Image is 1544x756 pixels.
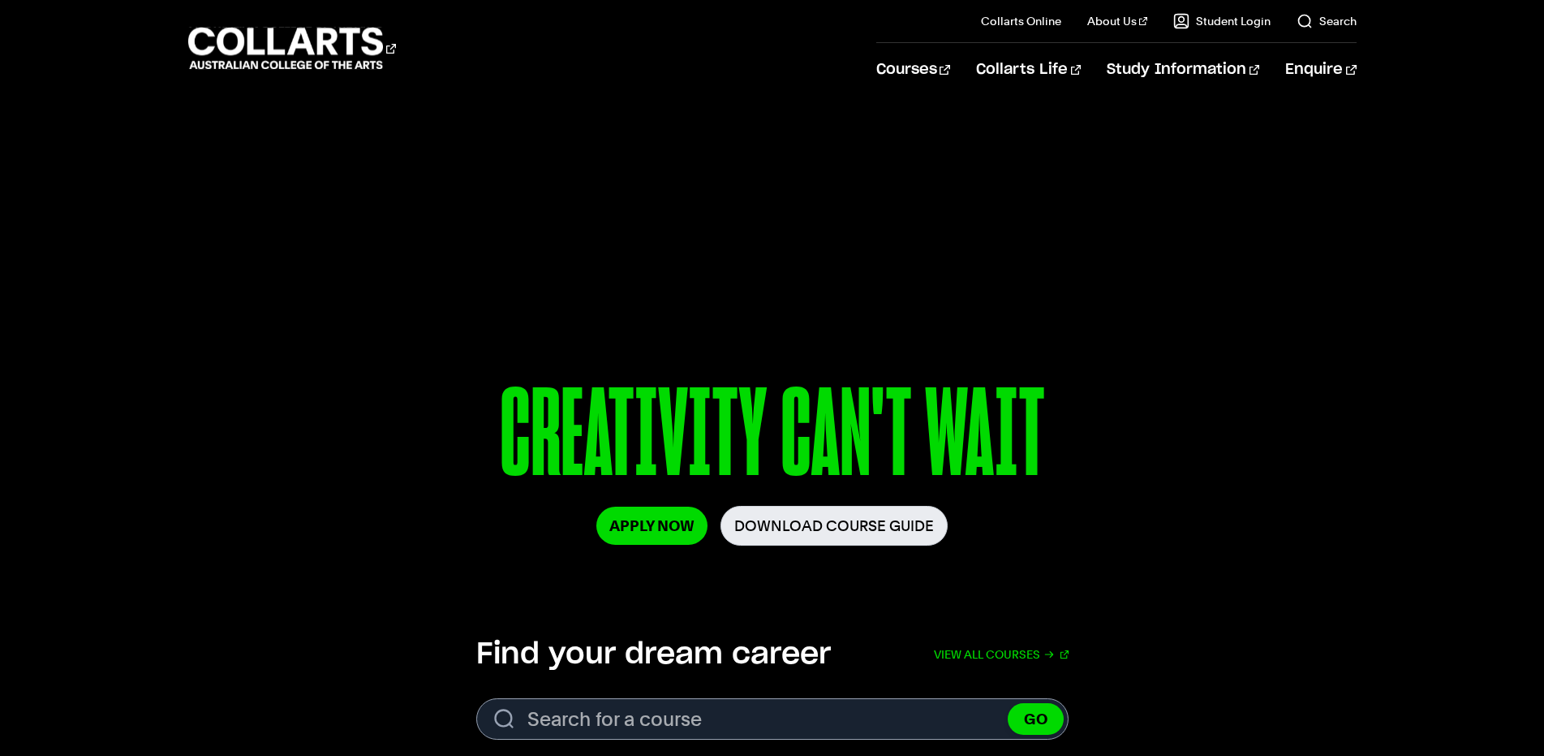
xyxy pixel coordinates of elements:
p: CREATIVITY CAN'T WAIT [319,372,1225,506]
a: Study Information [1107,43,1259,97]
a: View all courses [934,637,1069,672]
input: Search for a course [476,698,1069,740]
h2: Find your dream career [476,637,831,672]
a: Student Login [1173,13,1271,29]
button: GO [1008,703,1064,735]
a: Enquire [1285,43,1356,97]
a: Collarts Online [981,13,1061,29]
a: Download Course Guide [720,506,948,546]
a: Search [1297,13,1357,29]
a: Courses [876,43,950,97]
div: Go to homepage [188,25,396,71]
a: About Us [1087,13,1147,29]
a: Collarts Life [976,43,1081,97]
form: Search [476,698,1069,740]
a: Apply Now [596,507,707,545]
